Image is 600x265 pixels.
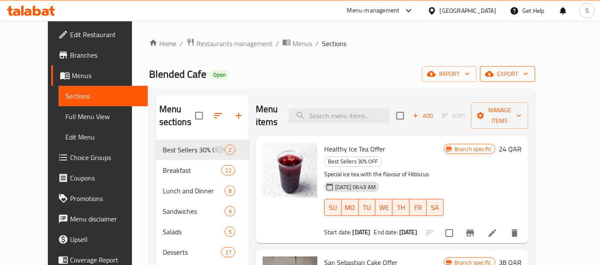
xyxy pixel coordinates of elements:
span: Menus [72,70,141,81]
h2: Menu items [256,103,279,128]
span: Sections [322,38,346,49]
a: Edit Restaurant [51,24,148,45]
span: Lunch and Dinner [163,186,225,196]
div: items [221,165,235,175]
span: MO [345,201,355,214]
div: [GEOGRAPHIC_DATA] [440,6,496,15]
a: Promotions [51,188,148,209]
span: Healthy Ice Tea Offer [324,143,385,155]
span: Start date: [324,227,351,238]
div: items [221,247,235,257]
li: / [276,38,279,49]
div: Sandwiches9 [156,201,249,221]
span: Branch specific [451,145,495,153]
button: WE [375,199,392,216]
span: 2 [225,146,235,154]
b: [DATE] [353,227,371,238]
div: Menu-management [347,6,400,16]
span: Menu disclaimer [70,214,141,224]
span: Branches [70,50,141,60]
a: Menus [282,38,312,49]
div: items [225,206,235,216]
div: items [225,227,235,237]
span: TU [362,201,372,214]
a: Full Menu View [59,106,148,127]
span: S [585,6,589,15]
span: Choice Groups [70,152,141,163]
div: Desserts27 [156,242,249,262]
span: Add item [409,109,436,122]
span: Select all sections [190,107,208,125]
span: Sandwiches [163,206,225,216]
span: SU [328,201,338,214]
span: Blended Cafe [149,64,206,84]
span: Best Sellers 30% OFF [325,157,381,166]
span: 9 [225,207,235,215]
span: 5 [225,228,235,236]
div: Best Sellers 30% OFF2 [156,140,249,160]
button: FR [410,199,427,216]
span: Breakfast [163,165,222,175]
span: Full Menu View [65,111,141,122]
span: Select to update [440,224,458,242]
span: [DATE] 06:43 AM [332,183,379,191]
span: 8 [225,187,235,195]
span: Add [411,111,434,121]
div: Lunch and Dinner8 [156,181,249,201]
a: Branches [51,45,148,65]
div: items [225,145,235,155]
img: Healthy Ice Tea Offer [263,143,317,198]
span: Promotions [70,193,141,204]
a: Sections [59,86,148,106]
span: Edit Restaurant [70,29,141,40]
span: Desserts [163,247,222,257]
span: 27 [222,248,234,256]
div: Best Sellers 30% OFF [324,157,382,167]
span: WE [379,201,389,214]
a: Menus [51,65,148,86]
a: Menu disclaimer [51,209,148,229]
p: Special ice tea with the flavour of Hibiscus [324,169,444,180]
span: TH [396,201,406,214]
span: End date: [374,227,398,238]
span: Open [210,71,229,79]
span: SA [430,201,440,214]
a: Upsell [51,229,148,250]
button: export [480,66,535,82]
a: Choice Groups [51,147,148,168]
button: Add [409,109,436,122]
input: search [289,108,389,123]
h6: 24 QAR [499,143,521,155]
button: SU [324,199,342,216]
span: Sections [65,91,141,101]
span: Best Sellers 30% OFF [163,145,214,155]
a: Edit menu item [487,228,498,238]
div: Breakfast22 [156,160,249,181]
div: Open [210,70,229,80]
button: import [422,66,477,82]
button: Branch-specific-item [460,223,480,243]
a: Edit Menu [59,127,148,147]
li: / [316,38,319,49]
button: Manage items [471,102,528,129]
span: Edit Menu [65,132,141,142]
b: [DATE] [399,227,417,238]
button: TU [359,199,376,216]
a: Restaurants management [186,38,272,49]
button: TH [392,199,410,216]
span: Coupons [70,173,141,183]
div: Salads5 [156,221,249,242]
nav: breadcrumb [149,38,536,49]
button: MO [342,199,359,216]
span: Menus [293,38,312,49]
span: Sort sections [208,105,228,126]
button: SA [427,199,444,216]
h2: Menu sections [159,103,195,128]
span: Select section first [436,109,471,122]
div: items [225,186,235,196]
